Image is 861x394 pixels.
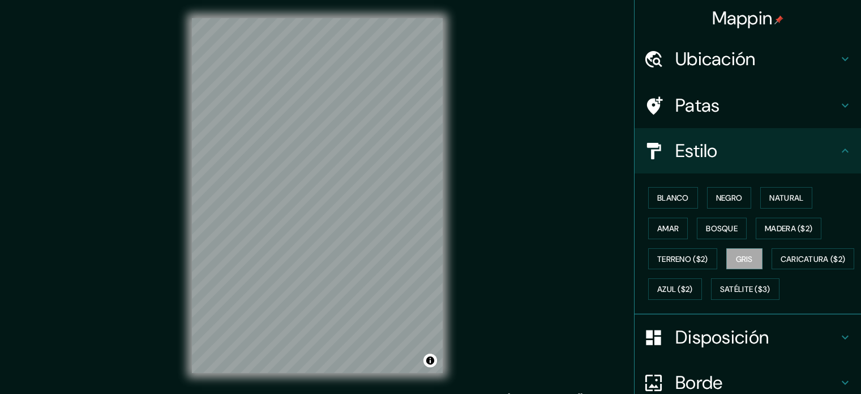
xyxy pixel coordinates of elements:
button: Activar o desactivar atribución [423,354,437,367]
button: Natural [760,187,812,209]
div: Ubicación [635,36,861,82]
font: Amar [657,223,679,234]
font: Mappin [712,6,773,30]
font: Caricatura ($2) [781,254,846,264]
button: Negro [707,187,752,209]
font: Madera ($2) [765,223,812,234]
div: Estilo [635,128,861,173]
font: Gris [736,254,753,264]
font: Bosque [706,223,738,234]
button: Gris [726,248,763,270]
button: Bosque [697,218,747,239]
font: Patas [675,94,720,117]
div: Patas [635,83,861,128]
font: Terreno ($2) [657,254,708,264]
button: Terreno ($2) [648,248,717,270]
font: Azul ($2) [657,285,693,295]
div: Disposición [635,315,861,360]
button: Caricatura ($2) [772,248,855,270]
canvas: Mapa [192,18,443,373]
button: Madera ($2) [756,218,821,239]
font: Negro [716,193,743,203]
img: pin-icon.png [774,15,783,24]
font: Satélite ($3) [720,285,770,295]
iframe: Lanzador de widgets de ayuda [760,350,849,382]
font: Blanco [657,193,689,203]
font: Natural [769,193,803,203]
button: Satélite ($3) [711,278,779,300]
button: Blanco [648,187,698,209]
button: Amar [648,218,688,239]
font: Ubicación [675,47,756,71]
font: Estilo [675,139,718,163]
font: Disposición [675,325,769,349]
button: Azul ($2) [648,278,702,300]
